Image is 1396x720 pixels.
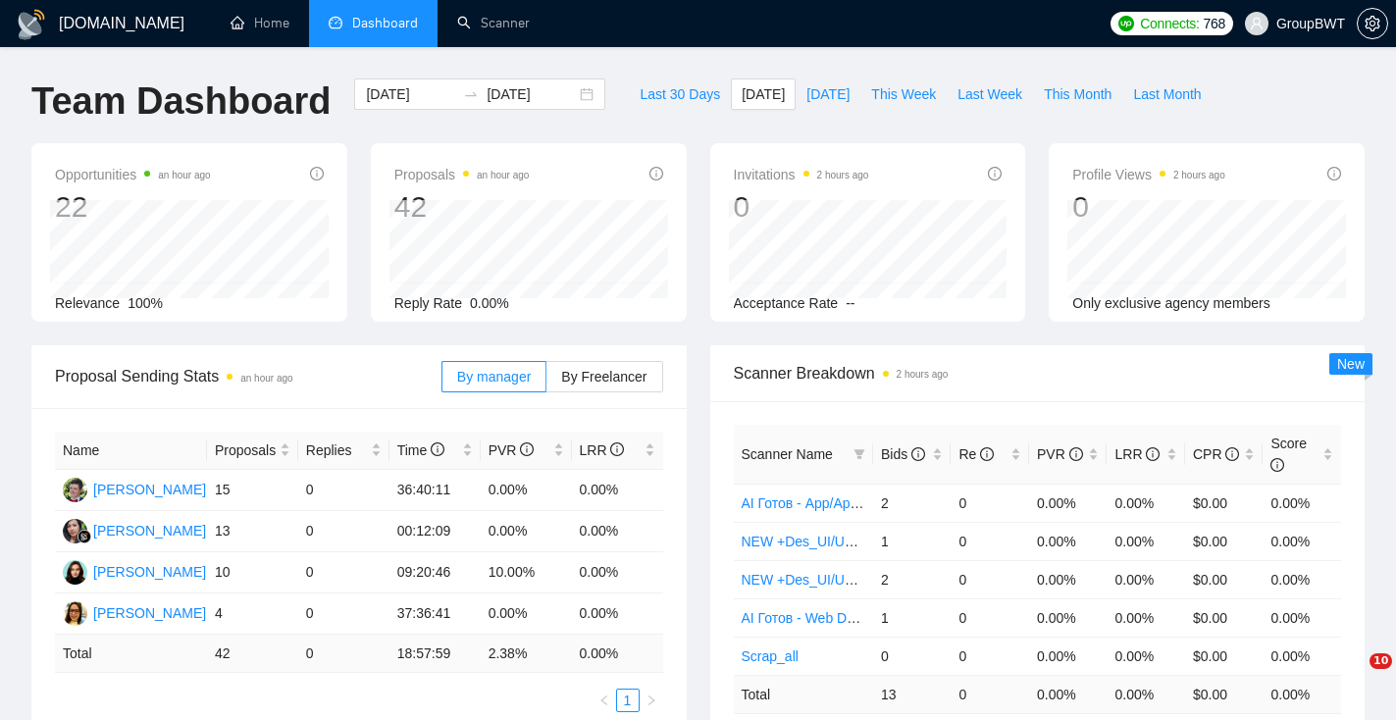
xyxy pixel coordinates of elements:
[1263,637,1341,675] td: 0.00%
[593,689,616,712] li: Previous Page
[980,447,994,461] span: info-circle
[1037,446,1083,462] span: PVR
[873,637,952,675] td: 0
[389,470,481,511] td: 36:40:11
[1114,446,1160,462] span: LRR
[298,593,389,635] td: 0
[1329,653,1376,700] iframe: Intercom live chat
[610,442,624,456] span: info-circle
[988,167,1002,180] span: info-circle
[63,478,87,502] img: AS
[1327,167,1341,180] span: info-circle
[1185,675,1264,713] td: $ 0.00
[1029,598,1108,637] td: 0.00%
[1029,522,1108,560] td: 0.00%
[734,295,839,311] span: Acceptance Rate
[873,675,952,713] td: 13
[55,364,441,388] span: Proposal Sending Stats
[489,442,535,458] span: PVR
[477,170,529,180] time: an hour ago
[55,163,211,186] span: Opportunities
[207,635,298,673] td: 42
[1357,8,1388,39] button: setting
[1185,484,1264,522] td: $0.00
[1122,78,1212,110] button: Last Month
[1337,356,1365,372] span: New
[63,601,87,626] img: OL
[93,479,206,500] div: [PERSON_NAME]
[389,593,481,635] td: 37:36:41
[734,188,869,226] div: 0
[911,447,925,461] span: info-circle
[951,522,1029,560] td: 0
[1029,484,1108,522] td: 0.00%
[1107,522,1185,560] td: 0.00%
[310,167,324,180] span: info-circle
[1250,17,1264,30] span: user
[158,170,210,180] time: an hour ago
[1225,447,1239,461] span: info-circle
[957,83,1022,105] span: Last Week
[481,552,572,593] td: 10.00%
[481,593,572,635] td: 0.00%
[846,295,854,311] span: --
[1072,188,1225,226] div: 0
[1263,522,1341,560] td: 0.00%
[1029,675,1108,713] td: 0.00 %
[298,511,389,552] td: 0
[1118,16,1134,31] img: upwork-logo.png
[850,439,869,469] span: filter
[93,602,206,624] div: [PERSON_NAME]
[240,373,292,384] time: an hour ago
[731,78,796,110] button: [DATE]
[1107,637,1185,675] td: 0.00%
[1029,637,1108,675] td: 0.00%
[629,78,731,110] button: Last 30 Days
[389,635,481,673] td: 18:57:59
[63,563,206,579] a: SK[PERSON_NAME]
[951,598,1029,637] td: 0
[951,637,1029,675] td: 0
[1270,458,1284,472] span: info-circle
[640,83,720,105] span: Last 30 Days
[55,432,207,470] th: Name
[16,9,47,40] img: logo
[572,635,663,673] td: 0.00 %
[1033,78,1122,110] button: This Month
[1107,560,1185,598] td: 0.00%
[1263,560,1341,598] td: 0.00%
[1357,16,1388,31] a: setting
[806,83,850,105] span: [DATE]
[742,648,799,664] a: Scrap_all
[734,163,869,186] span: Invitations
[231,15,289,31] a: homeHome
[298,432,389,470] th: Replies
[128,295,163,311] span: 100%
[1185,637,1264,675] td: $0.00
[742,610,924,626] a: AI Готов - Web Design Expert
[593,689,616,712] button: left
[63,604,206,620] a: OL[PERSON_NAME]
[1072,295,1270,311] span: Only exclusive agency members
[520,442,534,456] span: info-circle
[481,635,572,673] td: 2.38 %
[207,552,298,593] td: 10
[1185,560,1264,598] td: $0.00
[1204,13,1225,34] span: 768
[881,446,925,462] span: Bids
[873,560,952,598] td: 2
[1185,598,1264,637] td: $0.00
[298,552,389,593] td: 0
[640,689,663,712] li: Next Page
[742,534,927,549] a: NEW +Des_UI/UX_dashboard
[1193,446,1239,462] span: CPR
[207,593,298,635] td: 4
[397,442,444,458] span: Time
[431,442,444,456] span: info-circle
[93,520,206,541] div: [PERSON_NAME]
[1358,16,1387,31] span: setting
[207,511,298,552] td: 13
[366,83,455,105] input: Start date
[1107,675,1185,713] td: 0.00 %
[561,369,646,385] span: By Freelancer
